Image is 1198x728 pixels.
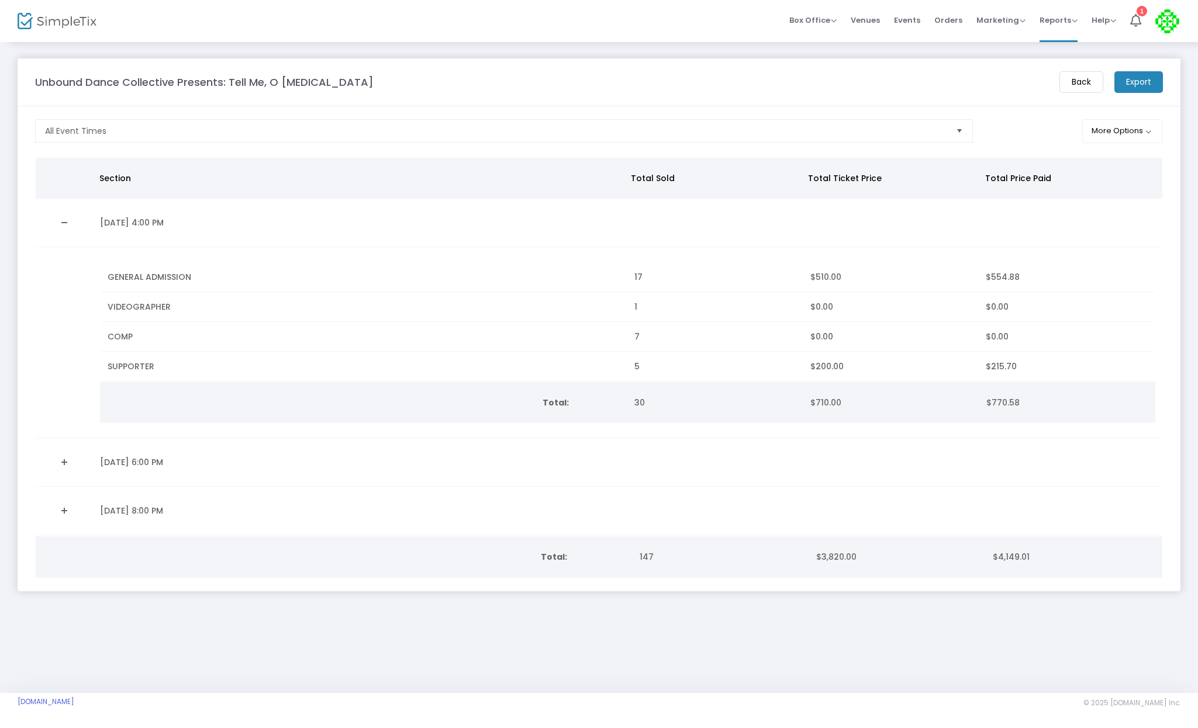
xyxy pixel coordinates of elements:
[816,551,857,563] span: $3,820.00
[634,271,643,283] span: 17
[986,331,1009,342] span: $0.00
[1059,71,1103,93] m-button: Back
[108,301,171,313] span: VIDEOGRAPHER
[986,301,1009,313] span: $0.00
[634,301,637,313] span: 1
[35,74,374,90] m-panel-title: Unbound Dance Collective Presents: Tell Me, O [MEDICAL_DATA]
[789,15,837,26] span: Box Office
[640,551,654,563] span: 147
[634,331,640,342] span: 7
[1137,6,1147,16] div: 1
[36,158,1162,535] div: Data table
[993,551,1030,563] span: $4,149.01
[634,360,640,372] span: 5
[1114,71,1163,93] m-button: Export
[810,301,833,313] span: $0.00
[108,360,154,372] span: SUPPORTER
[108,271,191,283] span: GENERAL ADMISSION
[543,397,569,408] b: Total:
[951,120,968,142] button: Select
[43,453,86,472] a: Expand Details
[36,536,1162,578] div: Data table
[985,172,1051,184] span: Total Price Paid
[45,125,106,137] span: All Event Times
[986,271,1020,283] span: $554.88
[810,397,841,408] span: $710.00
[93,438,628,487] td: [DATE] 6:00 PM
[1092,15,1116,26] span: Help
[1082,119,1162,143] button: More Options
[634,397,645,408] span: 30
[93,487,628,535] td: [DATE] 8:00 PM
[986,397,1020,408] span: $770.58
[976,15,1026,26] span: Marketing
[43,213,86,232] a: Collapse Details
[43,501,86,520] a: Expand Details
[1083,698,1180,708] span: © 2025 [DOMAIN_NAME] Inc.
[986,360,1017,372] span: $215.70
[810,331,833,342] span: $0.00
[18,697,74,706] a: [DOMAIN_NAME]
[810,271,841,283] span: $510.00
[624,158,801,199] th: Total Sold
[1040,15,1078,26] span: Reports
[101,262,1155,382] div: Data table
[851,5,880,35] span: Venues
[894,5,920,35] span: Events
[934,5,962,35] span: Orders
[93,199,628,247] td: [DATE] 4:00 PM
[808,172,882,184] span: Total Ticket Price
[108,331,133,342] span: COMP
[541,551,567,563] b: Total:
[810,360,844,372] span: $200.00
[92,158,624,199] th: Section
